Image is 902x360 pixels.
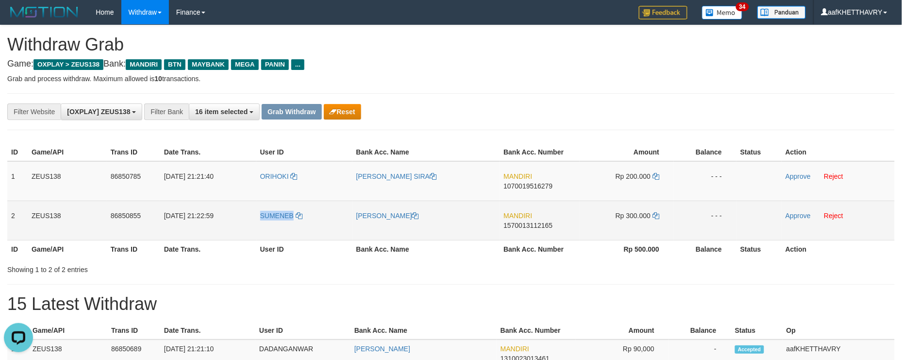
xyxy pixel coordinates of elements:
[501,345,529,353] span: MANDIRI
[352,240,500,258] th: Bank Acc. Name
[669,322,731,340] th: Balance
[785,212,811,220] a: Approve
[28,161,107,201] td: ZEUS138
[160,322,255,340] th: Date Trans.
[735,345,764,354] span: Accepted
[7,5,81,19] img: MOTION_logo.png
[28,201,107,240] td: ZEUS138
[736,240,782,258] th: Status
[7,161,28,201] td: 1
[154,75,162,83] strong: 10
[652,212,659,220] a: Copy 300000 to clipboard
[576,322,669,340] th: Amount
[260,172,298,180] a: ORIHOKI
[356,212,419,220] a: [PERSON_NAME]
[7,201,28,240] td: 2
[736,2,749,11] span: 34
[7,59,895,69] h4: Game: Bank:
[500,143,580,161] th: Bank Acc. Number
[164,212,214,220] span: [DATE] 21:22:59
[503,172,532,180] span: MANDIRI
[189,103,260,120] button: 16 item selected
[824,212,844,220] a: Reject
[503,182,552,190] span: Copy 1070019516279 to clipboard
[291,59,304,70] span: ...
[126,59,162,70] span: MANDIRI
[195,108,248,116] span: 16 item selected
[111,172,141,180] span: 86850785
[731,322,783,340] th: Status
[255,322,351,340] th: User ID
[29,322,107,340] th: Game/API
[160,143,256,161] th: Date Trans.
[7,294,895,314] h1: 15 Latest Withdraw
[639,6,687,19] img: Feedback.jpg
[107,322,160,340] th: Trans ID
[580,143,674,161] th: Amount
[674,161,736,201] td: - - -
[503,222,552,229] span: Copy 1570013112165 to clipboard
[824,172,844,180] a: Reject
[260,212,302,220] a: SUMENEB
[782,240,895,258] th: Action
[256,240,352,258] th: User ID
[61,103,142,120] button: [OXPLAY] ZEUS138
[674,143,736,161] th: Balance
[352,143,500,161] th: Bank Acc. Name
[757,6,806,19] img: panduan.png
[702,6,743,19] img: Button%20Memo.svg
[736,143,782,161] th: Status
[256,143,352,161] th: User ID
[351,322,497,340] th: Bank Acc. Name
[107,240,160,258] th: Trans ID
[500,240,580,258] th: Bank Acc. Number
[674,240,736,258] th: Balance
[111,212,141,220] span: 86850855
[160,240,256,258] th: Date Trans.
[324,104,361,120] button: Reset
[783,322,895,340] th: Op
[164,59,185,70] span: BTN
[33,59,103,70] span: OXPLAY > ZEUS138
[261,59,289,70] span: PANIN
[67,108,130,116] span: [OXPLAY] ZEUS138
[28,143,107,161] th: Game/API
[7,103,61,120] div: Filter Website
[674,201,736,240] td: - - -
[7,35,895,54] h1: Withdraw Grab
[260,212,294,220] span: SUMENEB
[262,104,321,120] button: Grab Withdraw
[616,172,651,180] span: Rp 200.000
[580,240,674,258] th: Rp 500.000
[4,4,33,33] button: Open LiveChat chat widget
[144,103,189,120] div: Filter Bank
[652,172,659,180] a: Copy 200000 to clipboard
[782,143,895,161] th: Action
[503,212,532,220] span: MANDIRI
[7,74,895,84] p: Grab and process withdraw. Maximum allowed is transactions.
[28,240,107,258] th: Game/API
[7,143,28,161] th: ID
[231,59,259,70] span: MEGA
[616,212,651,220] span: Rp 300.000
[7,261,368,274] div: Showing 1 to 2 of 2 entries
[188,59,229,70] span: MAYBANK
[7,240,28,258] th: ID
[354,345,410,353] a: [PERSON_NAME]
[785,172,811,180] a: Approve
[164,172,214,180] span: [DATE] 21:21:40
[497,322,576,340] th: Bank Acc. Number
[107,143,160,161] th: Trans ID
[260,172,289,180] span: ORIHOKI
[356,172,437,180] a: [PERSON_NAME] SIRA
